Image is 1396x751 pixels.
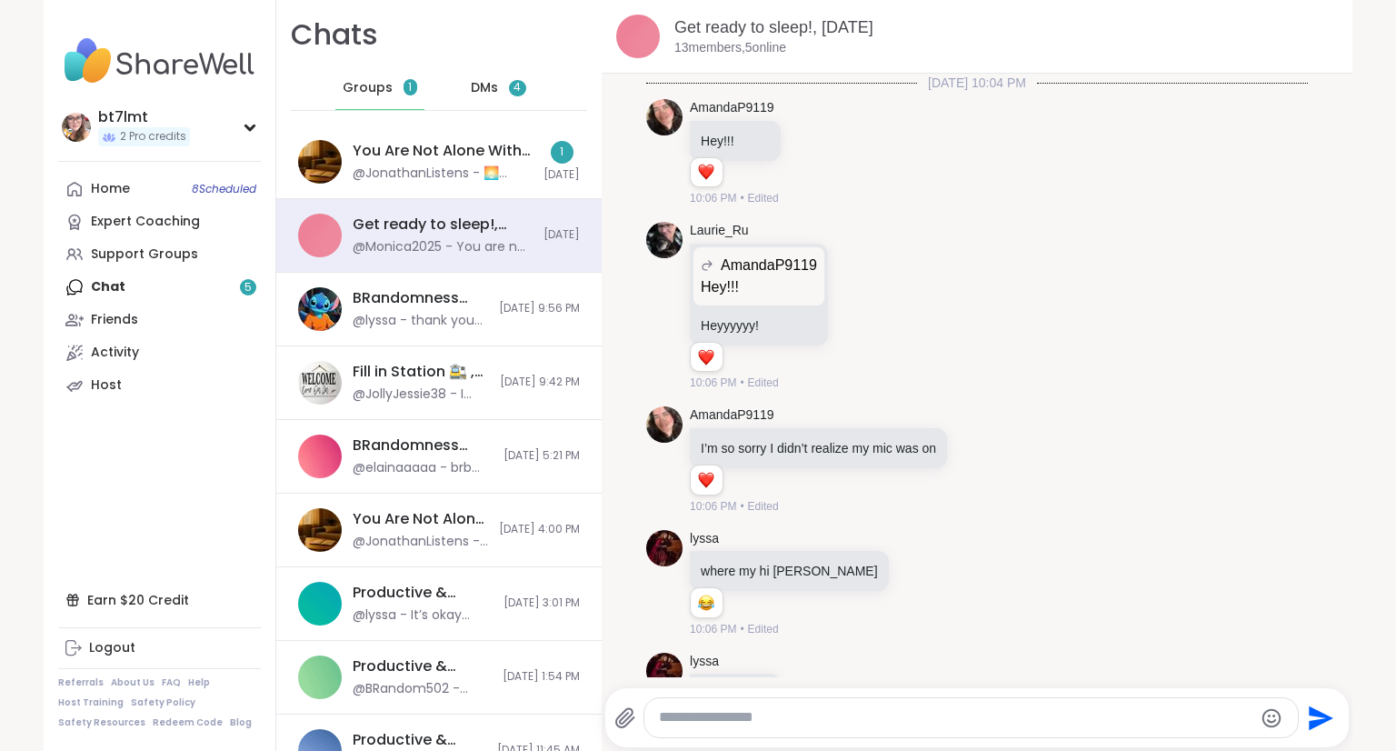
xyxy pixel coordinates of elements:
button: Send [1299,697,1340,738]
span: Edited [748,190,779,206]
span: 10:06 PM [690,190,736,206]
div: 1 [551,141,573,164]
img: https://sharewell-space-live.sfo3.digitaloceanspaces.com/user-generated/5ec7d22b-bff4-42bd-9ffa-4... [646,530,683,566]
button: Reactions: love [696,350,715,365]
div: Earn $20 Credit [58,584,261,616]
span: [DATE] 1:54 PM [503,669,580,685]
img: https://sharewell-space-live.sfo3.digitaloceanspaces.com/user-generated/22618c92-09c8-4d99-afa0-e... [646,406,683,443]
button: Reactions: love [696,165,715,180]
span: Edited [748,621,779,637]
a: Home8Scheduled [58,173,261,205]
div: @JonathanListens - 🌅 [DATE] Topic 🌅 What’s a moment when you realized how far you’ve come? [353,165,533,183]
div: @Monica2025 - You are not a night owl. You went to bed! [353,238,533,256]
span: [DATE] 4:00 PM [499,522,580,537]
span: [DATE] 3:01 PM [504,596,580,611]
div: @lyssa - thank you [PERSON_NAME] [353,312,488,330]
div: Reaction list [691,466,723,495]
p: Hey!!! [701,276,817,298]
span: [DATE] [543,227,580,243]
div: @JollyJessie38 - I have sessions for anyone that need them [DATE] and [DATE] almost all day and t... [353,386,489,404]
a: Friends [58,304,261,336]
div: Reaction list [691,343,723,372]
a: Safety Resources [58,716,145,729]
textarea: Type your message [659,708,1252,727]
div: Home [91,180,130,198]
span: [DATE] 9:56 PM [499,301,580,316]
div: Logout [89,639,135,657]
span: [DATE] [543,167,580,183]
span: Edited [748,498,779,515]
p: Hey!!! [701,132,770,150]
p: I’m so sorry I didn’t realize my mic was on [701,439,936,457]
div: bt7lmt [98,107,190,127]
div: @lyssa - It’s okay thank you tho ! [353,606,493,625]
img: https://sharewell-space-live.sfo3.digitaloceanspaces.com/user-generated/22618c92-09c8-4d99-afa0-e... [646,99,683,135]
div: You Are Not Alone With This™, [DATE] [353,141,533,161]
img: https://sharewell-space-live.sfo3.digitaloceanspaces.com/user-generated/06ea934e-c718-4eb8-9caa-9... [646,222,683,258]
span: 10:06 PM [690,621,736,637]
div: Support Groups [91,245,198,264]
span: Edited [748,375,779,391]
a: About Us [111,676,155,689]
a: lyssa [690,530,719,548]
img: https://sharewell-space-live.sfo3.digitaloceanspaces.com/user-generated/5ec7d22b-bff4-42bd-9ffa-4... [646,653,683,689]
a: AmandaP9119 [690,99,774,117]
a: Blog [230,716,252,729]
a: Host [58,369,261,402]
a: Support Groups [58,238,261,271]
a: Help [188,676,210,689]
span: [DATE] 9:42 PM [500,375,580,390]
span: DMs [471,79,498,97]
div: Expert Coaching [91,213,200,231]
a: AmandaP9119 [690,406,774,425]
img: Fill in Station 🚉 , Oct 13 [298,361,342,405]
a: FAQ [162,676,181,689]
span: • [740,375,743,391]
button: Emoji picker [1261,707,1282,729]
div: Activity [91,344,139,362]
a: Safety Policy [131,696,195,709]
div: Productive & Chatty Body Doubling Pt3, [DATE] [353,583,493,603]
span: 10:06 PM [690,498,736,515]
a: Activity [58,336,261,369]
a: Host Training [58,696,124,709]
img: You Are Not Alone With This™, Oct 12 [298,508,342,552]
span: • [740,621,743,637]
img: BRandomness Ohana Open Forum, Oct 13 [298,435,342,478]
div: Host [91,376,122,395]
span: • [740,190,743,206]
a: lyssa [690,653,719,671]
div: Friends [91,311,138,329]
h1: Chats [291,15,378,55]
p: 13 members, 5 online [674,39,786,57]
p: Heyyyyyy! [701,316,817,335]
img: bt7lmt [62,113,91,142]
div: @elainaaaaa - brb bathroom [353,459,493,477]
span: AmandaP9119 [721,255,817,276]
div: You Are Not Alone With This™, [DATE] [353,509,488,529]
img: BRandomness last call, Oct 13 [298,287,342,331]
img: You Are Not Alone With This™, Oct 14 [298,140,342,184]
span: 10:06 PM [690,375,736,391]
a: Laurie_Ru [690,222,749,240]
img: Productive & Chatty Body Doubling Pt3, Oct 13 [298,582,342,626]
p: where my hi [PERSON_NAME] [701,562,878,580]
span: [DATE] 5:21 PM [504,448,580,464]
span: 2 Pro credits [120,129,186,145]
img: ShareWell Nav Logo [58,29,261,93]
div: Get ready to sleep!, [DATE] [353,215,533,235]
img: Get ready to sleep!, Oct 13 [616,15,660,58]
img: Get ready to sleep!, Oct 13 [298,214,342,257]
button: Reactions: love [696,473,715,487]
button: Reactions: haha [696,596,715,610]
a: Expert Coaching [58,205,261,238]
a: Get ready to sleep!, [DATE] [674,18,873,36]
a: Logout [58,632,261,665]
div: BRandomness last call, [DATE] [353,288,488,308]
div: Productive & Chatty Body Doubling Pt1, [DATE] [353,730,486,750]
span: • [740,498,743,515]
div: Reaction list [691,158,723,187]
div: Fill in Station 🚉 , [DATE] [353,362,489,382]
div: @JonathanListens - Quick Note About Session Registration I’ve noticed that some sessions fill up ... [353,533,488,551]
div: Reaction list [691,588,723,617]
